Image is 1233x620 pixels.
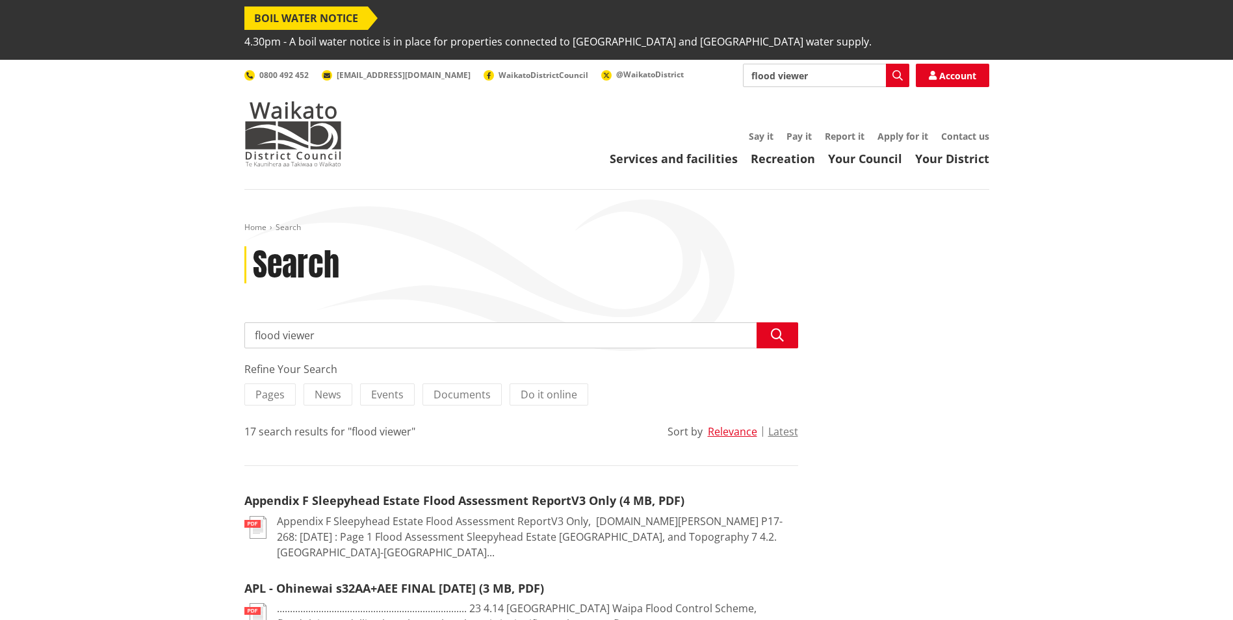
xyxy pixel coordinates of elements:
[276,222,301,233] span: Search
[825,130,864,142] a: Report it
[915,151,989,166] a: Your District
[499,70,588,81] span: WaikatoDistrictCouncil
[244,361,798,377] div: Refine Your Search
[768,426,798,437] button: Latest
[244,222,266,233] a: Home
[749,130,773,142] a: Say it
[244,70,309,81] a: 0800 492 452
[244,6,368,30] span: BOIL WATER NOTICE
[259,70,309,81] span: 0800 492 452
[244,516,266,539] img: document-pdf.svg
[941,130,989,142] a: Contact us
[434,387,491,402] span: Documents
[484,70,588,81] a: WaikatoDistrictCouncil
[244,30,872,53] span: 4.30pm - A boil water notice is in place for properties connected to [GEOGRAPHIC_DATA] and [GEOGR...
[244,424,415,439] div: 17 search results for "flood viewer"
[277,513,798,560] p: Appendix F Sleepyhead Estate Flood Assessment ReportV3 Only, ﻿ [DOMAIN_NAME][PERSON_NAME] P17-268...
[244,322,798,348] input: Search input
[616,69,684,80] span: @WaikatoDistrict
[244,493,684,508] a: Appendix F Sleepyhead Estate Flood Assessment ReportV3 Only (4 MB, PDF)
[708,426,757,437] button: Relevance
[315,387,341,402] span: News
[371,387,404,402] span: Events
[786,130,812,142] a: Pay it
[751,151,815,166] a: Recreation
[521,387,577,402] span: Do it online
[255,387,285,402] span: Pages
[668,424,703,439] div: Sort by
[877,130,928,142] a: Apply for it
[610,151,738,166] a: Services and facilities
[337,70,471,81] span: [EMAIL_ADDRESS][DOMAIN_NAME]
[244,101,342,166] img: Waikato District Council - Te Kaunihera aa Takiwaa o Waikato
[916,64,989,87] a: Account
[743,64,909,87] input: Search input
[828,151,902,166] a: Your Council
[244,222,989,233] nav: breadcrumb
[244,580,544,596] a: APL - Ohinewai s32AA+AEE FINAL [DATE] (3 MB, PDF)
[322,70,471,81] a: [EMAIL_ADDRESS][DOMAIN_NAME]
[601,69,684,80] a: @WaikatoDistrict
[253,246,339,284] h1: Search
